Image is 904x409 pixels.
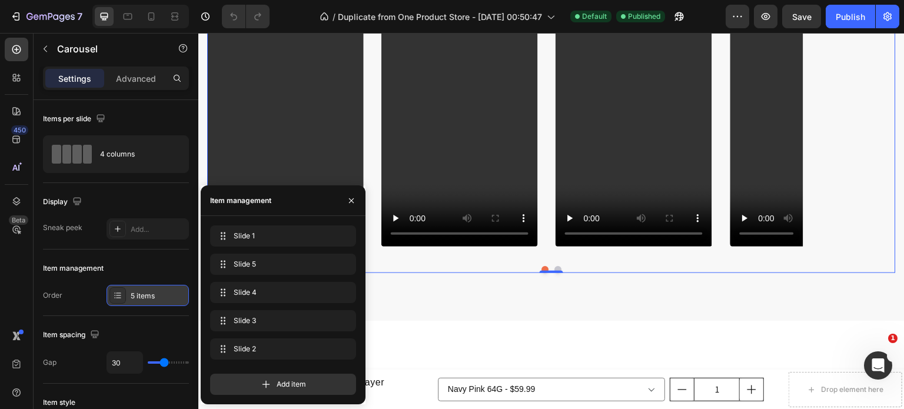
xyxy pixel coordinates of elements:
iframe: Intercom live chat [864,351,892,380]
iframe: Design area [198,33,904,409]
div: Item management [43,263,104,274]
span: Slide 5 [234,259,328,270]
input: Auto [107,352,142,373]
span: Add item [277,379,306,390]
span: Slide 3 [234,315,328,326]
div: Item management [210,195,271,206]
span: Duplicate from One Product Store - [DATE] 00:50:47 [338,11,542,23]
div: Publish [836,11,865,23]
div: Beta [9,215,28,225]
div: Display [43,194,84,210]
div: 5 items [131,291,186,301]
button: decrement [472,345,496,368]
span: / [333,11,335,23]
span: Published [628,11,660,22]
p: 7 [77,9,82,24]
button: Publish [826,5,875,28]
div: 4 columns [100,141,172,168]
div: Item style [43,397,75,408]
span: Slide 4 [234,287,328,298]
button: Dot [356,233,363,240]
button: increment [541,345,565,368]
button: Save [782,5,821,28]
div: Undo/Redo [222,5,270,28]
div: Drop element here [623,352,685,361]
button: Dot [343,233,350,240]
span: 1 [888,334,898,343]
p: Settings [58,72,91,85]
span: Default [582,11,607,22]
p: Carousel [57,42,157,56]
span: Save [792,12,812,22]
div: Order [43,290,62,301]
h2: What makes us different makes your game better [195,335,511,398]
div: 450 [11,125,28,135]
div: Item spacing [43,327,102,343]
span: Slide 1 [234,231,328,241]
p: Advanced [116,72,156,85]
div: Items per slide [43,111,108,127]
span: Slide 2 [234,344,328,354]
div: Sneak peek [43,222,82,233]
div: Gap [43,357,56,368]
div: Add... [131,224,186,235]
button: 7 [5,5,88,28]
input: quantity [496,345,541,368]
